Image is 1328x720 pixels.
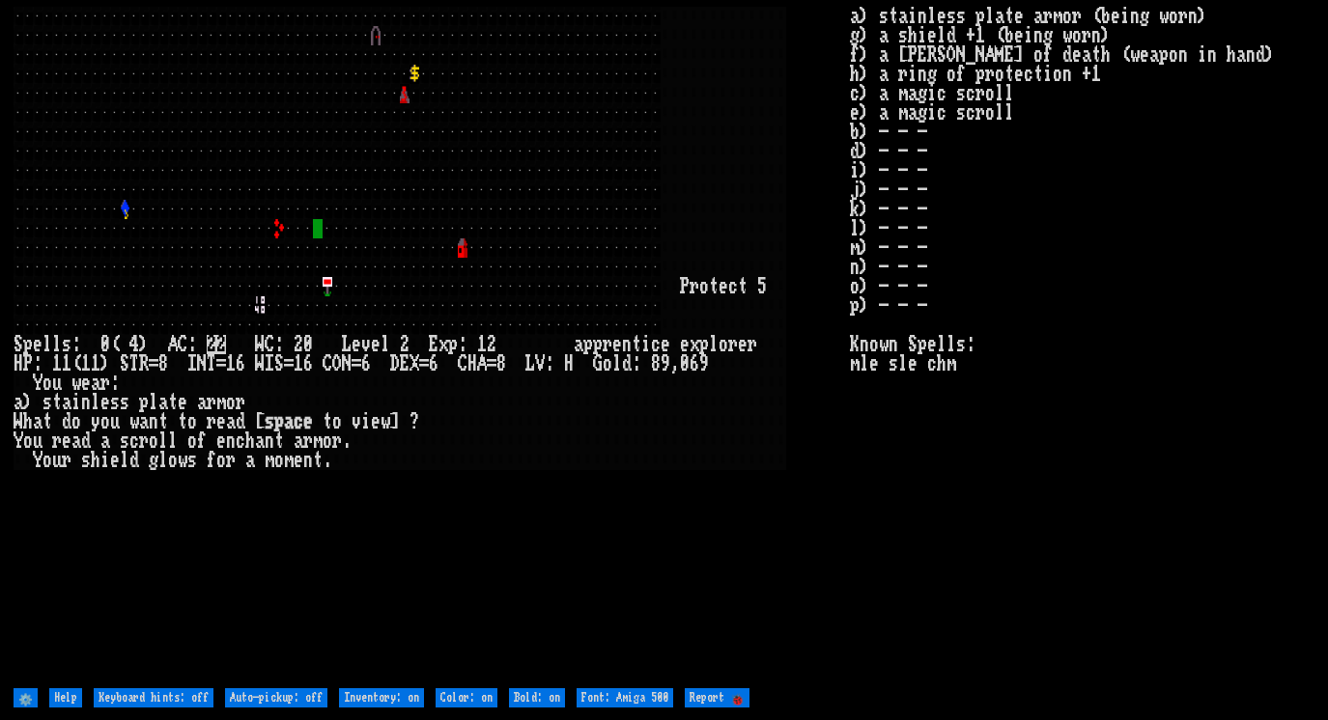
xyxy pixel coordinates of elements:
div: C [265,335,274,354]
div: T [207,354,216,374]
div: w [178,451,187,470]
div: 0 [100,335,110,354]
div: G [593,354,603,374]
div: u [33,431,42,451]
div: e [371,335,381,354]
div: 1 [62,354,71,374]
div: r [100,374,110,393]
div: e [62,431,71,451]
div: ? [410,412,419,431]
div: r [139,431,149,451]
div: e [738,335,748,354]
div: L [525,354,535,374]
div: r [748,335,757,354]
input: Keyboard hints: off [94,688,213,707]
div: o [323,431,332,451]
div: : [187,335,197,354]
div: c [129,431,139,451]
div: 1 [226,354,236,374]
div: r [303,431,313,451]
div: E [400,354,410,374]
div: = [284,354,294,374]
div: 6 [429,354,438,374]
div: o [100,412,110,431]
div: l [158,451,168,470]
div: . [342,431,352,451]
div: a [255,431,265,451]
div: r [207,412,216,431]
div: f [207,451,216,470]
div: C [458,354,467,374]
div: : [110,374,120,393]
div: o [23,431,33,451]
div: d [81,431,91,451]
div: l [168,431,178,451]
div: e [216,412,226,431]
div: x [438,335,448,354]
div: e [81,374,91,393]
div: o [216,451,226,470]
div: p [593,335,603,354]
div: l [612,354,622,374]
div: a [62,393,71,412]
div: t [709,277,719,296]
div: e [680,335,690,354]
div: p [699,335,709,354]
div: t [313,451,323,470]
div: 8 [158,354,168,374]
div: o [71,412,81,431]
div: a [226,412,236,431]
div: W [14,412,23,431]
div: a [91,374,100,393]
div: w [381,412,390,431]
div: a [100,431,110,451]
div: d [129,451,139,470]
div: l [709,335,719,354]
div: a [139,412,149,431]
div: e [719,277,728,296]
div: p [274,412,284,431]
div: L [342,335,352,354]
div: e [303,412,313,431]
div: 6 [361,354,371,374]
div: s [187,451,197,470]
div: o [42,451,52,470]
div: C [323,354,332,374]
div: u [110,412,120,431]
div: y [91,412,100,431]
div: l [120,451,129,470]
div: l [91,393,100,412]
div: g [149,451,158,470]
div: 0 [680,354,690,374]
div: v [361,335,371,354]
div: t [738,277,748,296]
input: Auto-pickup: off [225,688,327,707]
div: o [168,451,178,470]
div: o [42,374,52,393]
div: W [255,335,265,354]
div: 8 [496,354,506,374]
input: Font: Amiga 500 [577,688,673,707]
div: a [158,393,168,412]
input: Help [49,688,82,707]
div: 4 [129,335,139,354]
div: o [699,277,709,296]
div: Y [33,374,42,393]
div: A [477,354,487,374]
div: c [728,277,738,296]
div: N [197,354,207,374]
div: 8 [651,354,661,374]
div: . [323,451,332,470]
div: l [52,335,62,354]
div: = [216,354,226,374]
div: 2 [487,335,496,354]
div: t [168,393,178,412]
div: ) [139,335,149,354]
div: d [236,412,245,431]
div: r [236,393,245,412]
div: N [342,354,352,374]
input: Report 🐞 [685,688,749,707]
div: s [265,412,274,431]
div: v [352,412,361,431]
div: h [245,431,255,451]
